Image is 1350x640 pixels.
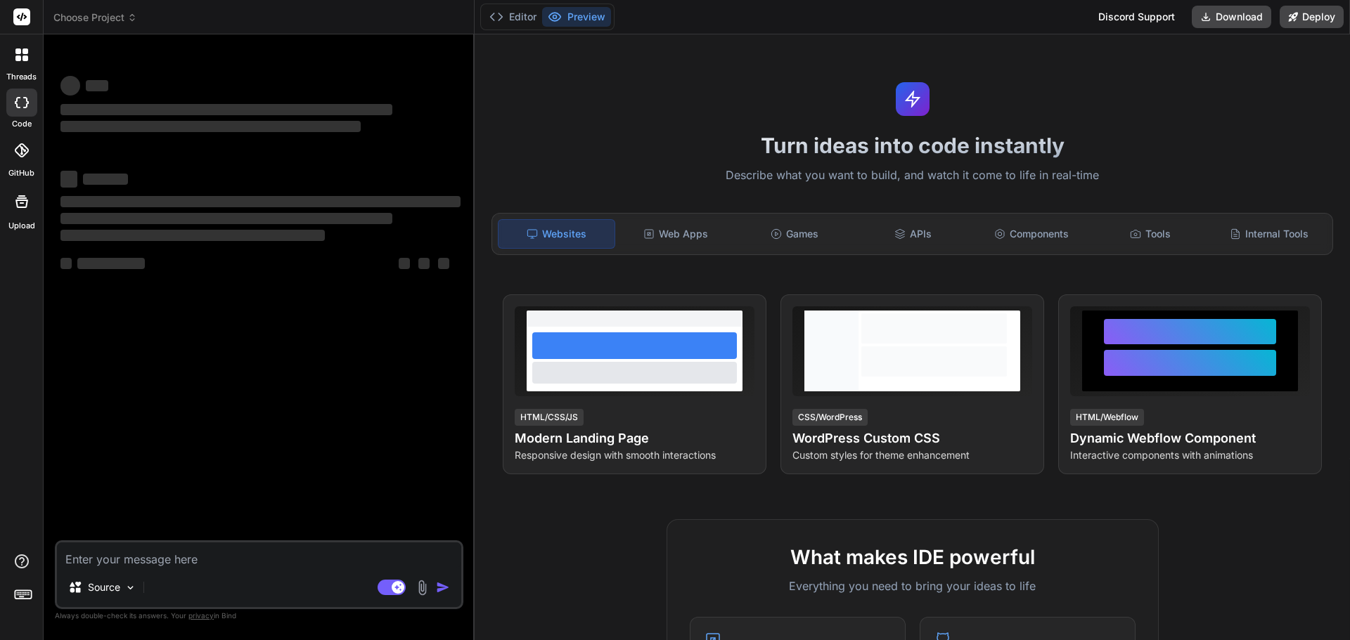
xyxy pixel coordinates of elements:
[60,76,80,96] span: ‌
[515,429,754,448] h4: Modern Landing Page
[418,258,430,269] span: ‌
[483,166,1342,185] p: Describe what you want to build, and watch it come to life in real-time
[974,219,1090,249] div: Components
[737,219,853,249] div: Games
[86,80,108,91] span: ‌
[690,542,1136,572] h2: What makes IDE powerful
[1280,6,1344,28] button: Deploy
[414,580,430,596] img: attachment
[484,7,542,27] button: Editor
[1070,409,1144,426] div: HTML/Webflow
[1090,6,1183,28] div: Discord Support
[60,213,392,224] span: ‌
[8,167,34,179] label: GitHub
[1070,448,1310,462] p: Interactive components with animations
[498,219,615,249] div: Websites
[12,118,32,130] label: code
[618,219,734,249] div: Web Apps
[88,580,120,594] p: Source
[53,11,137,25] span: Choose Project
[55,609,463,622] p: Always double-check its answers. Your in Bind
[60,230,325,241] span: ‌
[542,7,611,27] button: Preview
[515,448,754,462] p: Responsive design with smooth interactions
[60,121,361,132] span: ‌
[6,71,37,83] label: threads
[1070,429,1310,448] h4: Dynamic Webflow Component
[792,429,1032,448] h4: WordPress Custom CSS
[1211,219,1327,249] div: Internal Tools
[792,409,868,426] div: CSS/WordPress
[690,577,1136,594] p: Everything you need to bring your ideas to life
[60,104,392,115] span: ‌
[1192,6,1271,28] button: Download
[792,448,1032,462] p: Custom styles for theme enhancement
[438,258,449,269] span: ‌
[483,133,1342,158] h1: Turn ideas into code instantly
[60,196,461,207] span: ‌
[83,174,128,185] span: ‌
[8,220,35,232] label: Upload
[399,258,410,269] span: ‌
[188,611,214,620] span: privacy
[436,580,450,594] img: icon
[60,258,72,269] span: ‌
[855,219,971,249] div: APIs
[515,409,584,426] div: HTML/CSS/JS
[60,171,77,188] span: ‌
[124,582,136,594] img: Pick Models
[1093,219,1209,249] div: Tools
[77,258,145,269] span: ‌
